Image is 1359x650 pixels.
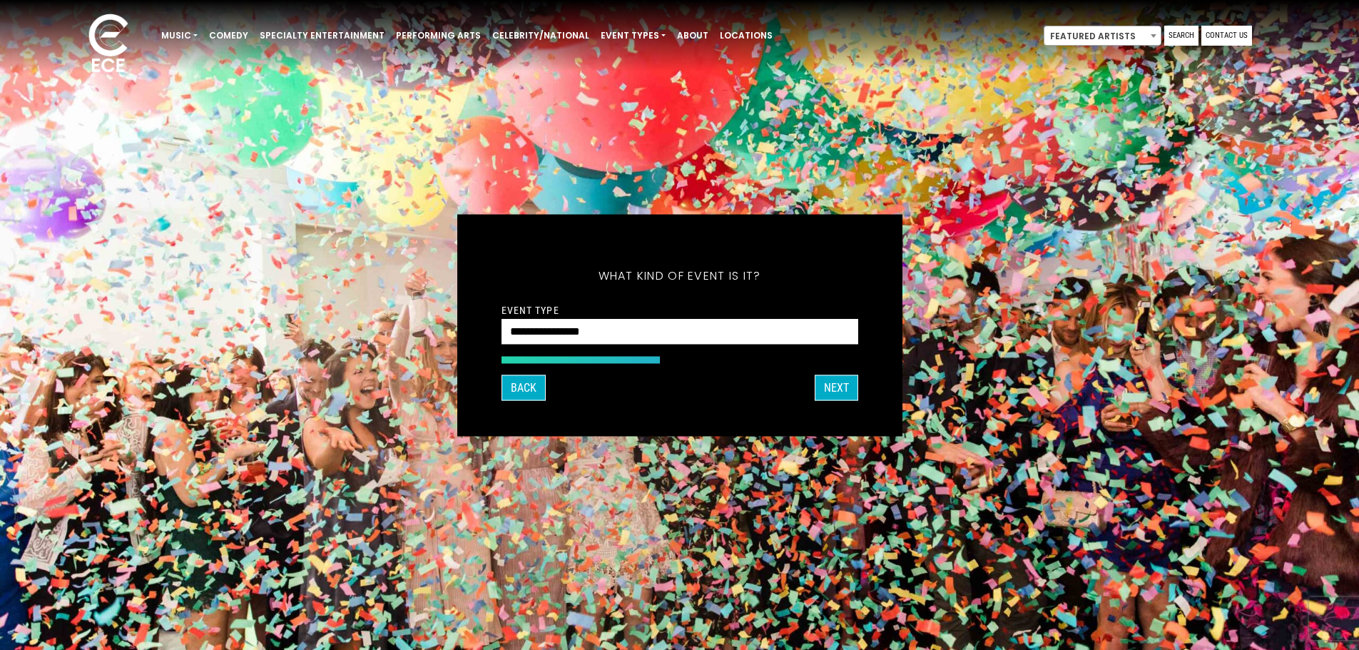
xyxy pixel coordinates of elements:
[502,250,858,301] h5: What kind of event is it?
[156,24,203,48] a: Music
[502,375,546,400] button: Back
[254,24,390,48] a: Specialty Entertainment
[487,24,595,48] a: Celebrity/National
[1044,26,1161,46] span: Featured Artists
[502,303,559,316] label: Event Type
[714,24,778,48] a: Locations
[815,375,858,400] button: Next
[671,24,714,48] a: About
[390,24,487,48] a: Performing Arts
[1201,26,1252,46] a: Contact Us
[203,24,254,48] a: Comedy
[595,24,671,48] a: Event Types
[1044,26,1161,46] span: Featured Artists
[73,10,144,79] img: ece_new_logo_whitev2-1.png
[1164,26,1198,46] a: Search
